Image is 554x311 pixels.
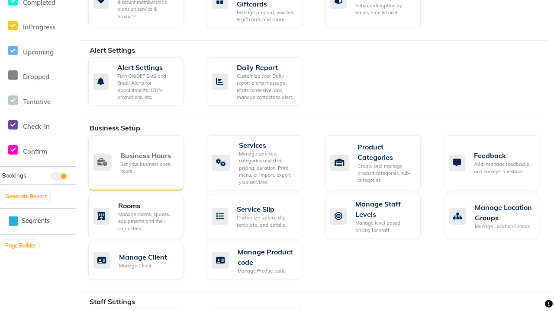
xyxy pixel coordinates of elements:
[207,194,312,238] a: Service SlipCustomize service slip template, and details.
[2,172,26,179] span: Bookings
[238,267,295,275] div: Manage Product code
[117,73,177,101] div: Turn ON/OFF SMS and Email Alerts for appointments, OTPs, promotions, etc.
[118,200,177,211] div: Rooms
[237,9,295,23] div: Manage prepaid, voucher & giftcards and share
[444,135,550,191] a: FeedbackAdd, manage feedbacks and surveys' questions
[23,98,51,106] span: Tentative
[119,262,167,270] div: Manage Client
[23,48,54,56] span: Upcoming
[3,190,49,203] button: Generate Report
[23,122,50,130] span: Check-In
[358,162,414,184] div: Create and manage product categories, sub-categories
[325,194,431,238] a: Manage Staff LevelsManage level based pricing for staff
[239,150,295,186] div: Manage services, categories and their pricing, duration. Print menu, or import, export your servi...
[475,202,532,223] div: Manage Location Groups
[88,194,194,238] a: RoomsManage rooms, spaces, equipments and their capacities.
[3,240,39,252] button: Page Builder
[355,199,414,219] div: Manage Staff Levels
[207,135,312,191] a: ServicesManage services, categories and their pricing, duration. Print menu, or import, export yo...
[355,219,414,234] div: Manage level based pricing for staff
[207,57,312,106] a: Daily ReportCustomize your Daily report alerts message (stats to receive) and manage contacts to ...
[22,216,50,225] span: Segments
[237,214,295,228] div: Customize service slip template, and details.
[237,204,295,214] div: Service Slip
[237,73,295,101] div: Customize your Daily report alerts message (stats to receive) and manage contacts to alert.
[474,150,532,161] div: Feedback
[23,73,49,81] span: Dropped
[119,252,167,262] div: Manage Client
[118,211,177,232] div: Manage rooms, spaces, equipments and their capacities.
[88,57,194,106] a: Alert SettingsTurn ON/OFF SMS and Email Alerts for appointments, OTPs, promotions, etc.
[238,247,295,267] div: Manage Product code
[23,23,55,31] span: InProgress
[475,223,532,230] div: Manage Location Groups
[444,194,550,238] a: Manage Location GroupsManage Location Groups
[358,142,414,162] div: Product Categories
[474,161,532,175] div: Add, manage feedbacks and surveys' questions
[207,242,312,279] a: Manage Product codeManage Product code
[120,150,177,161] div: Business Hours
[117,62,177,73] div: Alert Settings
[23,147,47,155] span: Confirm
[88,242,194,279] a: Manage ClientManage Client
[325,135,431,191] a: Product CategoriesCreate and manage product categories, sub-categories
[88,135,194,191] a: Business HoursSet your business open hours
[239,140,295,150] div: Services
[120,161,177,175] div: Set your business open hours
[237,62,295,73] div: Daily Report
